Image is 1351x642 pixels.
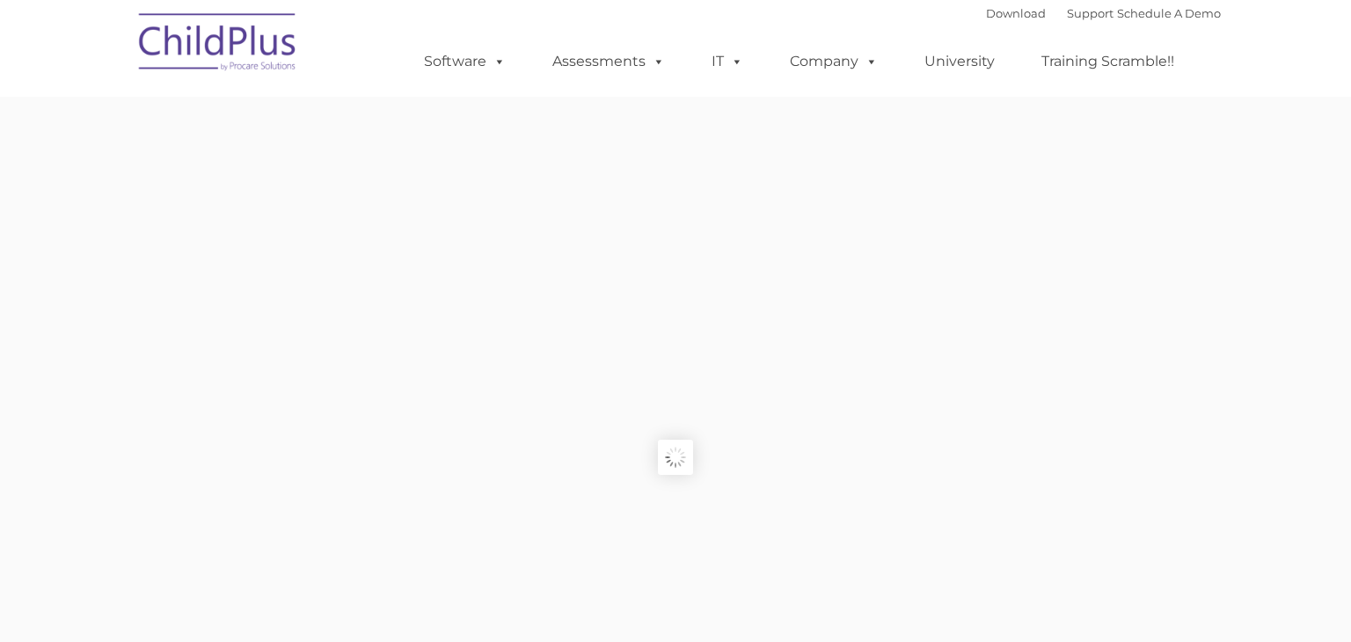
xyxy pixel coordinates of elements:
[694,44,761,79] a: IT
[986,6,1221,20] font: |
[1117,6,1221,20] a: Schedule A Demo
[907,44,1012,79] a: University
[535,44,683,79] a: Assessments
[406,44,523,79] a: Software
[772,44,895,79] a: Company
[1024,44,1192,79] a: Training Scramble!!
[1067,6,1114,20] a: Support
[986,6,1046,20] a: Download
[130,1,306,89] img: ChildPlus by Procare Solutions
